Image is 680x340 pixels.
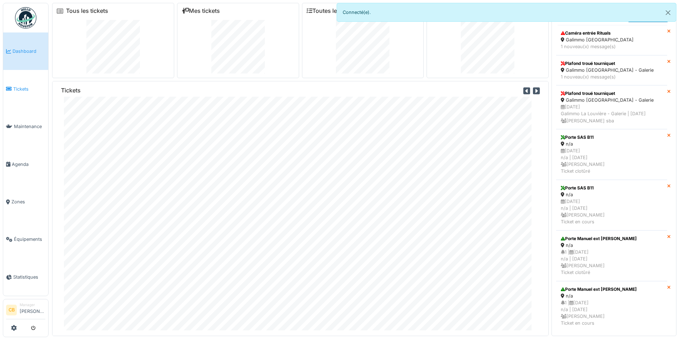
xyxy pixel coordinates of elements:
[561,134,663,141] div: Porte SAS B11
[556,129,667,180] a: Porte SAS B11 n/a [DATE]n/a | [DATE] [PERSON_NAME]Ticket clotûré
[6,305,17,315] li: CB
[561,103,663,124] div: [DATE] Galimmo La Louvière - Galerie | [DATE] [PERSON_NAME] sba
[66,7,108,14] a: Tous les tickets
[3,70,48,107] a: Tickets
[3,183,48,220] a: Zones
[12,161,45,168] span: Agenda
[561,67,663,73] div: Galimmo [GEOGRAPHIC_DATA] - Galerie
[561,60,663,67] div: Plafond troué tourniquet
[561,299,663,327] div: 1 | [DATE] n/a | [DATE] [PERSON_NAME] Ticket en cours
[660,3,676,22] button: Close
[556,85,667,129] a: Plafond troué tourniquet Galimmo [GEOGRAPHIC_DATA] - Galerie [DATE]Galimmo La Louvière - Galerie ...
[561,97,663,103] div: Galimmo [GEOGRAPHIC_DATA] - Galerie
[13,274,45,280] span: Statistiques
[12,48,45,55] span: Dashboard
[337,3,677,22] div: Connecté(e).
[307,7,360,14] a: Toutes les tâches
[13,86,45,92] span: Tickets
[556,55,667,85] a: Plafond troué tourniquet Galimmo [GEOGRAPHIC_DATA] - Galerie 1 nouveau(x) message(s)
[561,249,663,276] div: 1 | [DATE] n/a | [DATE] [PERSON_NAME] Ticket clotûré
[561,36,663,43] div: Galimmo [GEOGRAPHIC_DATA]
[556,230,667,281] a: Porte Manuel ext [PERSON_NAME] n/a 1 |[DATE]n/a | [DATE] [PERSON_NAME]Ticket clotûré
[561,242,663,249] div: n/a
[561,141,663,147] div: n/a
[182,7,220,14] a: Mes tickets
[20,302,45,308] div: Manager
[561,30,663,36] div: Caméra entrée Rituals
[20,302,45,318] li: [PERSON_NAME]
[6,302,45,319] a: CB Manager[PERSON_NAME]
[561,90,663,97] div: Plafond troué tourniquet
[556,281,667,332] a: Porte Manuel ext [PERSON_NAME] n/a 1 |[DATE]n/a | [DATE] [PERSON_NAME]Ticket en cours
[561,43,663,50] div: 1 nouveau(x) message(s)
[3,258,48,296] a: Statistiques
[561,198,663,225] div: [DATE] n/a | [DATE] [PERSON_NAME] Ticket en cours
[561,185,663,191] div: Porte SAS B11
[3,108,48,145] a: Maintenance
[561,147,663,175] div: [DATE] n/a | [DATE] [PERSON_NAME] Ticket clotûré
[15,7,36,29] img: Badge_color-CXgf-gQk.svg
[561,235,663,242] div: Porte Manuel ext [PERSON_NAME]
[3,32,48,70] a: Dashboard
[556,180,667,230] a: Porte SAS B11 n/a [DATE]n/a | [DATE] [PERSON_NAME]Ticket en cours
[561,73,663,80] div: 1 nouveau(x) message(s)
[11,198,45,205] span: Zones
[561,191,663,198] div: n/a
[14,123,45,130] span: Maintenance
[61,87,81,94] h6: Tickets
[3,220,48,258] a: Équipements
[14,236,45,243] span: Équipements
[3,145,48,183] a: Agenda
[561,286,663,293] div: Porte Manuel ext [PERSON_NAME]
[556,25,667,55] a: Caméra entrée Rituals Galimmo [GEOGRAPHIC_DATA] 1 nouveau(x) message(s)
[561,293,663,299] div: n/a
